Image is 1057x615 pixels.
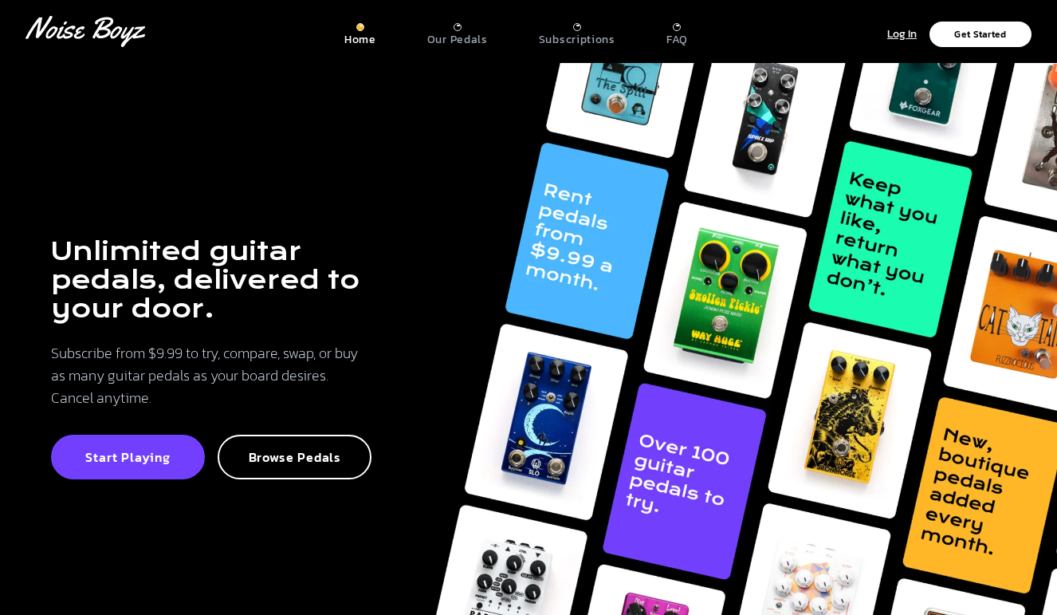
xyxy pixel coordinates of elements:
[954,30,1006,39] p: Get Started
[344,33,376,47] p: Home
[666,17,688,47] a: FAQ
[929,22,1031,47] button: Get Started
[427,33,488,47] p: Our Pedals
[539,33,615,47] p: Subscriptions
[235,449,354,465] p: Browse Pedals
[69,449,187,465] p: Start Playing
[344,17,376,47] a: Home
[666,33,688,47] p: FAQ
[539,17,615,47] a: Subscriptions
[887,26,917,44] p: Log In
[51,342,371,409] p: Subscribe from $9.99 to try, compare, swap, or buy as many guitar pedals as your board desires. C...
[427,17,488,47] a: Our Pedals
[51,237,371,323] h1: Unlimited guitar pedals, delivered to your door.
